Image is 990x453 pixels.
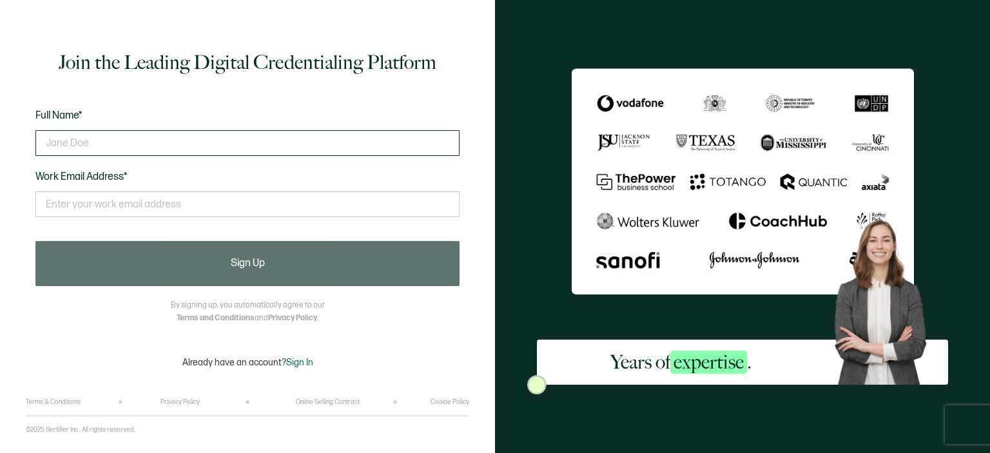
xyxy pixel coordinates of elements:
a: Terms and Conditions [177,313,255,323]
a: Privacy Policy [268,313,317,323]
span: expertise [670,351,747,374]
p: Already have an account? [182,357,313,368]
a: Online Selling Contract [296,398,360,406]
h1: Join the Leading Digital Credentialing Platform [59,50,436,75]
span: Full Name* [35,110,82,122]
span: Sign In [286,357,313,368]
input: Jane Doe [35,130,460,156]
h2: Years of . [610,349,752,375]
a: Cookie Policy [431,398,469,406]
p: By signing up, you automatically agree to our and . [171,299,325,325]
a: Terms & Conditions [26,398,81,406]
img: Sertifier Signup - Years of <span class="strong-h">expertise</span>. [572,68,914,294]
input: Enter your work email address [35,191,460,217]
span: Work Email Address* [35,171,128,183]
span: Sign Up [231,258,265,269]
p: ©2025 Sertifier Inc.. All rights reserved. [26,426,135,434]
img: Sertifier Signup - Years of <span class="strong-h">expertise</span>. Hero [824,211,947,384]
button: Sign Up [35,241,460,286]
img: Sertifier Signup [527,375,547,394]
a: Privacy Policy [160,398,200,406]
